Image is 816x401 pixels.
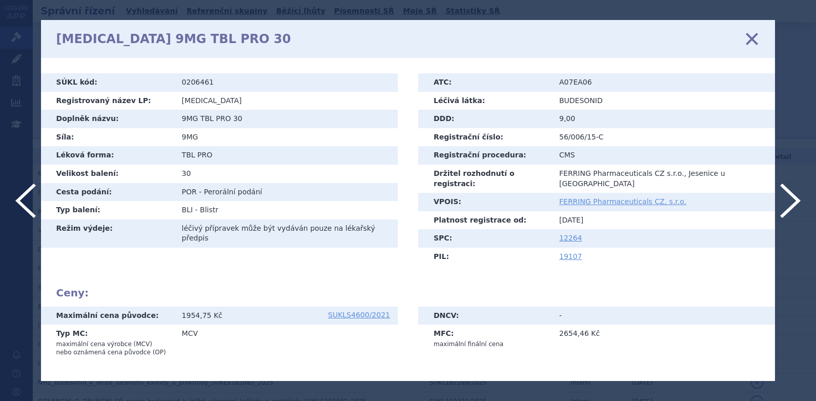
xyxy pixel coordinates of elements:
th: Síla: [41,128,174,147]
a: FERRING Pharmaceuticals CZ, s.r.o. [559,197,686,206]
th: Cesta podání: [41,183,174,202]
h2: Informace o úhradě č. : [56,381,760,393]
a: 19107 [559,252,582,260]
a: zavřít [744,31,760,47]
span: 1 [183,381,190,393]
a: 12264 [559,234,582,242]
td: - [552,307,775,325]
td: A07EA06 [552,73,775,92]
th: Maximální cena původce: [41,307,174,325]
td: CMS [552,146,775,165]
th: Doplněk názvu: [41,110,174,128]
td: FERRING Pharmaceuticals CZ s.r.o., Jesenice u [GEOGRAPHIC_DATA] [552,165,775,193]
td: [MEDICAL_DATA] [174,92,398,110]
th: Léková forma: [41,146,174,165]
h2: Ceny: [56,287,760,299]
p: maximální cena výrobce (MCV) nebo oznámená cena původce (OP) [56,340,167,356]
td: 2654,46 Kč [552,325,775,352]
th: VPOIS: [418,193,552,211]
p: maximální finální cena [434,340,544,348]
th: PIL: [418,248,552,266]
td: 9,00 [552,110,775,128]
td: 9MG TBL PRO 30 [174,110,398,128]
span: - [195,206,198,214]
th: Registrační procedura: [418,146,552,165]
th: DDD: [418,110,552,128]
th: Platnost registrace od: [418,211,552,230]
td: 9MG [174,128,398,147]
th: Registrovaný název LP: [41,92,174,110]
th: Typ MC: [41,325,174,360]
td: 0206461 [174,73,398,92]
th: Režim výdeje: [41,219,174,248]
th: DNCV: [418,307,552,325]
span: BLI [182,206,193,214]
th: SÚKL kód: [41,73,174,92]
span: 1954,75 Kč [182,311,222,319]
span: Blistr [200,206,218,214]
th: Registrační číslo: [418,128,552,147]
a: SUKLS4600/2021 [328,311,390,318]
td: MCV [174,325,398,360]
th: Držitel rozhodnutí o registraci: [418,165,552,193]
td: 56/006/15-C [552,128,775,147]
th: Velikost balení: [41,165,174,183]
th: ATC: [418,73,552,92]
th: Léčivá látka: [418,92,552,110]
span: Perorální podání [204,188,262,196]
td: BUDESONID [552,92,775,110]
th: Typ balení: [41,201,174,219]
td: léčivý přípravek může být vydáván pouze na lékařský předpis [174,219,398,248]
th: MFC: [418,325,552,352]
span: - [199,188,201,196]
td: [DATE] [552,211,775,230]
td: 30 [174,165,398,183]
span: POR [182,188,197,196]
h1: [MEDICAL_DATA] 9MG TBL PRO 30 [56,32,291,47]
td: TBL PRO [174,146,398,165]
th: SPC: [418,229,552,248]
